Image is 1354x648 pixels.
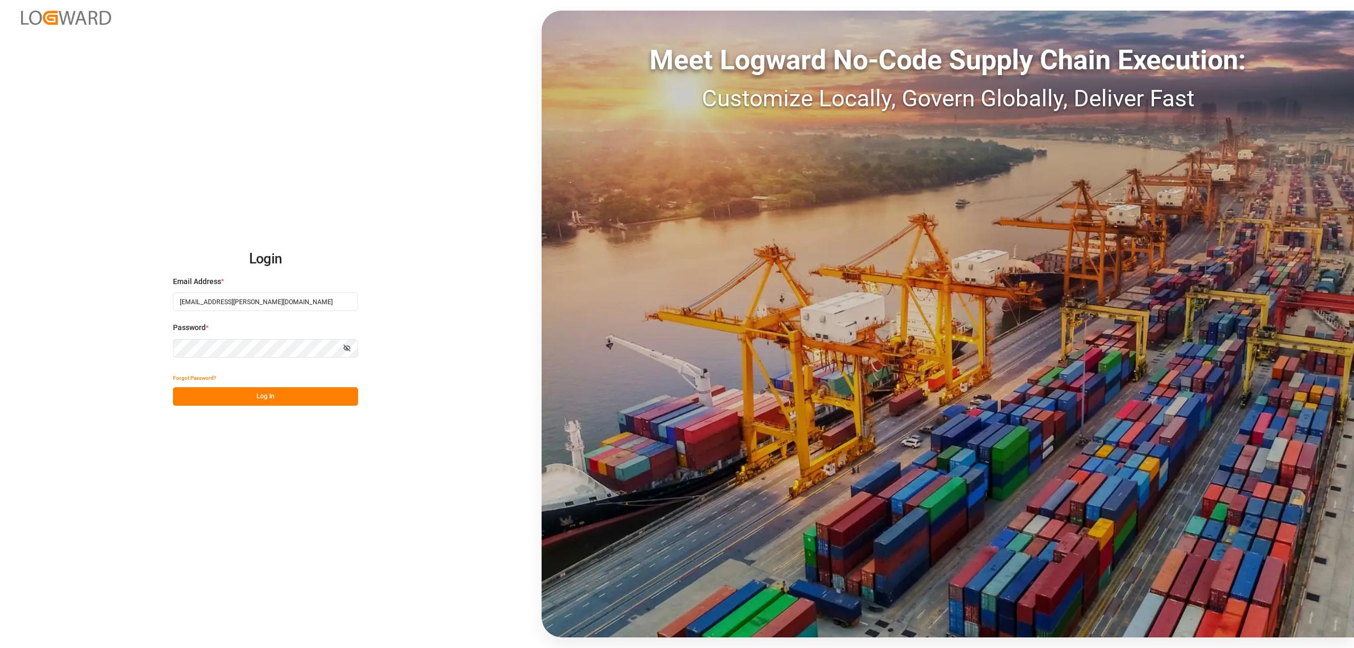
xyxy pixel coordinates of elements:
input: Enter your email [173,293,358,311]
img: Logward_new_orange.png [21,11,111,25]
button: Log In [173,387,358,406]
button: Forgot Password? [173,369,216,387]
span: Password [173,322,206,333]
div: Customize Locally, Govern Globally, Deliver Fast [542,81,1354,116]
span: Email Address [173,276,221,287]
h2: Login [173,242,358,276]
div: Meet Logward No-Code Supply Chain Execution: [542,40,1354,81]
